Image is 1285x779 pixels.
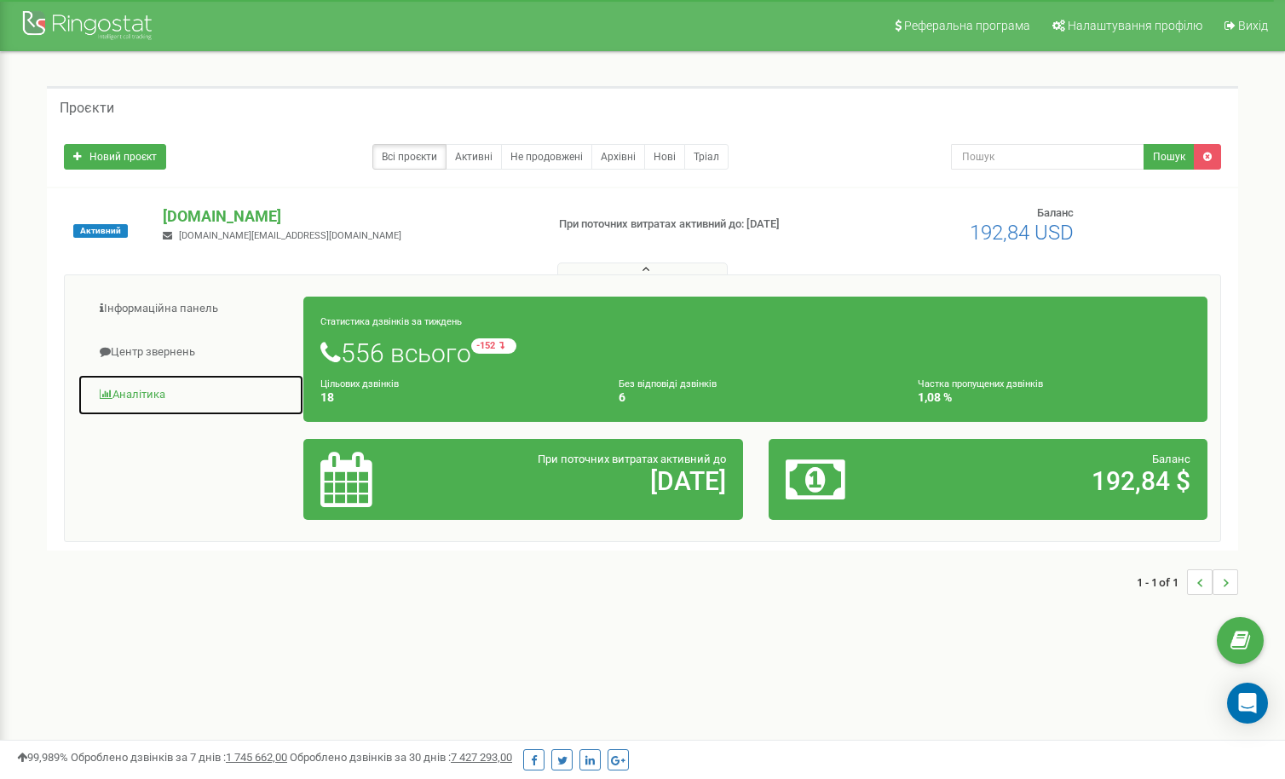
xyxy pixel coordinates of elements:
span: 1 - 1 of 1 [1137,569,1187,595]
div: Open Intercom Messenger [1227,683,1268,724]
a: Тріал [684,144,729,170]
small: Цільових дзвінків [320,378,399,389]
h4: 6 [619,391,891,404]
span: Активний [73,224,128,238]
span: Реферальна програма [904,19,1030,32]
input: Пошук [951,144,1144,170]
h2: 192,84 $ [929,467,1190,495]
u: 7 427 293,00 [451,751,512,764]
small: Без відповіді дзвінків [619,378,717,389]
a: Аналiтика [78,374,304,416]
a: Активні [446,144,502,170]
span: Оброблено дзвінків за 7 днів : [71,751,287,764]
span: [DOMAIN_NAME][EMAIL_ADDRESS][DOMAIN_NAME] [179,230,401,241]
a: Центр звернень [78,332,304,373]
span: 192,84 USD [970,221,1074,245]
span: Налаштування профілю [1068,19,1202,32]
span: 99,989% [17,751,68,764]
a: Новий проєкт [64,144,166,170]
small: -152 [471,338,516,354]
h4: 1,08 % [918,391,1190,404]
a: Архівні [591,144,645,170]
small: Статистика дзвінків за тиждень [320,316,462,327]
a: Не продовжені [501,144,592,170]
h5: Проєкти [60,101,114,116]
h2: [DATE] [464,467,726,495]
p: При поточних витратах активний до: [DATE] [559,216,829,233]
span: Вихід [1238,19,1268,32]
a: Всі проєкти [372,144,447,170]
u: 1 745 662,00 [226,751,287,764]
span: Оброблено дзвінків за 30 днів : [290,751,512,764]
p: [DOMAIN_NAME] [163,205,532,228]
span: Баланс [1152,453,1190,465]
span: Баланс [1037,206,1074,219]
small: Частка пропущених дзвінків [918,378,1043,389]
h4: 18 [320,391,593,404]
a: Нові [644,144,685,170]
a: Інформаційна панель [78,288,304,330]
span: При поточних витратах активний до [538,453,726,465]
nav: ... [1137,552,1238,612]
h1: 556 всього [320,338,1190,367]
button: Пошук [1144,144,1195,170]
